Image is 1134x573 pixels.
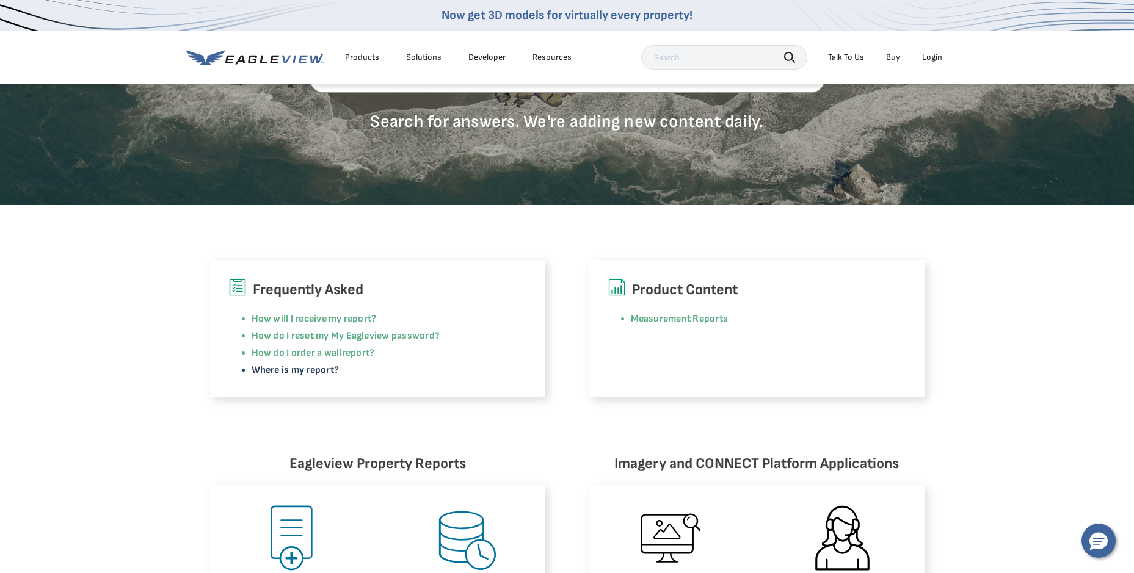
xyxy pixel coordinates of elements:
input: Search [641,45,807,70]
a: How do I reset my My Eagleview password? [252,330,440,342]
p: Search for answers. We're adding new content daily. [309,111,825,132]
div: Solutions [406,52,442,63]
a: report [342,347,369,359]
a: Developer [468,52,506,63]
div: Talk To Us [828,52,864,63]
h6: Frequently Asked [228,278,527,301]
h6: Product Content [608,278,906,301]
a: How will I receive my report? [252,313,377,325]
a: ? [369,347,374,359]
button: Hello, have a question? Let’s chat. [1081,524,1116,558]
a: How do I order a wall [252,347,342,359]
a: Where is my report? [252,364,340,376]
h6: Eagleview Property Reports [210,452,545,475]
div: Resources [532,52,572,63]
div: Login [922,52,942,63]
a: Buy [886,52,900,63]
div: Products [345,52,379,63]
a: Measurement Reports [631,313,729,325]
a: Now get 3D models for virtually every property! [442,8,692,23]
h6: Imagery and CONNECT Platform Applications [589,452,925,475]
